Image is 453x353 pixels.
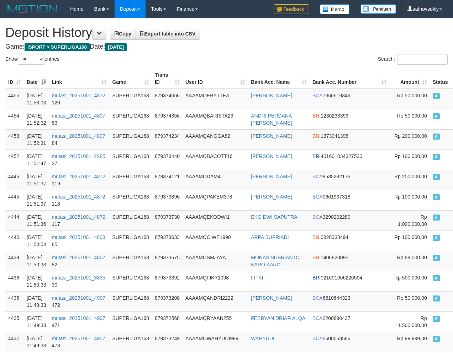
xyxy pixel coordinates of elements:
td: 4438 [5,271,24,291]
td: 4453 [5,129,24,150]
td: 2200890437 [310,311,390,332]
td: 4435 [5,311,24,332]
h1: Deposit History [5,26,448,40]
th: Trans ID: activate to sort column ascending [152,69,183,89]
th: Date: activate to sort column ascending [24,69,49,89]
td: 5600058586 [310,332,390,352]
span: BCA [312,194,323,200]
a: mutasi_20251001_4807 [52,255,105,260]
td: AAAAMQFIKY1098 [183,271,248,291]
a: mutasi_20251001_4807 [52,133,105,139]
a: mutasi_20251001_4807 [52,113,105,119]
span: Rp 88.000,00 [397,255,427,260]
img: Feedback.jpg [274,4,309,14]
td: SUPERLIGA168 [109,311,152,332]
td: SUPERLIGA168 [109,291,152,311]
td: SUPERLIGA168 [109,230,152,251]
td: [DATE] 11:52:31 [24,129,49,150]
td: AAAAMQPAKEM378 [183,190,248,210]
td: [DATE] 11:50:54 [24,230,49,251]
td: 879372568 [152,311,183,332]
a: mutasi_20251001_4907 [52,315,105,321]
td: [DATE] 11:49:33 [24,311,49,332]
a: [PERSON_NAME] [251,93,292,98]
span: Rp 200.000,00 [394,133,427,139]
img: panduan.png [360,4,396,14]
td: [DATE] 11:51:37 [24,170,49,190]
td: [DATE] 11:50:33 [24,271,49,291]
td: 879373208 [152,291,183,311]
td: | 30 [49,271,110,291]
td: | 82 [49,251,110,271]
td: AAAAMQCIWE1990 [183,230,248,251]
td: 879373440 [152,150,183,170]
a: FIFKI [251,275,263,281]
td: AAAAMQRYAAN255 [183,311,248,332]
td: 879374234 [152,129,183,150]
span: BNI [312,255,321,260]
td: AAAAMQBARISTA23 [183,109,248,129]
td: 8535282176 [310,170,390,190]
td: SUPERLIGA168 [109,190,152,210]
td: 4439 [5,251,24,271]
a: MONAS SUBRIANTO KARO KARO [251,255,300,267]
img: Button%20Memo.svg [320,4,350,14]
td: 3290202280 [310,210,390,230]
span: Copy [115,31,131,37]
span: Approved [433,316,440,322]
span: Rp 1.500.000,00 [398,315,427,328]
td: | 118 [49,190,110,210]
span: Rp 50.000,00 [397,113,427,119]
td: SUPERLIGA168 [109,129,152,150]
a: [PERSON_NAME] [251,153,292,159]
span: BNI [312,234,321,240]
label: Search: [378,54,448,65]
td: | 85 [49,230,110,251]
td: 7360519346 [310,89,390,109]
span: Rp 99.999,00 [397,336,427,341]
td: | 473 [49,332,110,352]
td: 879373730 [152,210,183,230]
a: Export table into CSV [136,28,200,40]
td: 4436 [5,291,24,311]
span: BRI [312,153,321,159]
td: | 27 [49,150,110,170]
td: 879374121 [152,170,183,190]
td: SUPERLIGA168 [109,332,152,352]
span: Rp 500.000,00 [394,275,427,281]
th: Bank Acc. Number: activate to sort column ascending [310,69,390,89]
span: Export table into CSV [140,31,195,37]
a: mutasi_20251001_4872 [52,174,105,179]
span: Rp 100.000,00 [394,234,427,240]
span: Approved [433,174,440,180]
td: [DATE] 11:49:33 [24,291,49,311]
td: 879374356 [152,109,183,129]
a: mutasi_20251001_4872 [52,93,105,98]
a: WAHYUDI [251,336,274,341]
td: 1373041398 [310,129,390,150]
td: 6610644323 [310,291,390,311]
span: Approved [433,194,440,200]
a: mutasi_20251001_4907 [52,336,105,341]
td: 401601034327530 [310,150,390,170]
td: [DATE] 11:53:03 [24,89,49,109]
h4: Game: Date: [5,43,448,50]
td: | 120 [49,89,110,109]
td: 4440 [5,230,24,251]
td: [DATE] 11:50:33 [24,251,49,271]
a: EKO DWI SAPUTRA [251,214,297,220]
td: AAAAMQDAM4 [183,170,248,190]
a: mutasi_20251001_4808 [52,234,105,240]
td: AAAAMQWAHYUDI999 [183,332,248,352]
td: | 84 [49,129,110,150]
td: [DATE] 11:49:33 [24,332,49,352]
td: SUPERLIGA168 [109,170,152,190]
select: Showentries [18,54,44,65]
td: | 83 [49,109,110,129]
td: 879373633 [152,230,183,251]
td: 0661937318 [310,190,390,210]
a: mutasi_20251001_2285 [52,153,105,159]
span: BNI [312,113,321,119]
td: SUPERLIGA168 [109,89,152,109]
span: Rp 1.000.000,00 [398,214,427,227]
